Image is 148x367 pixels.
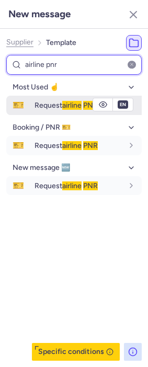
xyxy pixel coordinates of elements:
h3: New message [8,8,71,20]
button: New message 🆕 [6,159,142,176]
span: airline [62,141,82,150]
span: 🎫 [6,176,30,196]
span: Most Used ☝️ [13,83,59,91]
button: Most Used ☝️ [6,79,142,96]
span: New message 🆕 [13,164,70,172]
span: PNR [83,101,98,110]
span: Request [35,181,98,190]
span: PNR [83,181,98,190]
span: 🎫 [6,136,30,155]
span: Booking / PNR 🎫 [13,123,71,132]
button: 🎫Requestairline PNR [6,176,142,196]
li: Template [46,35,76,51]
button: en [118,100,128,109]
button: Supplier [6,38,33,47]
input: Find category, template [6,55,142,75]
span: airline [62,101,82,110]
button: 🎫Requestairline PNR [6,136,142,155]
span: Request [35,141,98,150]
span: PNR [83,141,98,150]
span: Request [35,101,98,110]
button: Specific conditions [32,343,120,361]
span: 🎫 [6,96,30,115]
button: Booking / PNR 🎫 [6,119,142,136]
span: airline [62,181,82,190]
button: 🎫Requestairline PNR [6,96,142,115]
